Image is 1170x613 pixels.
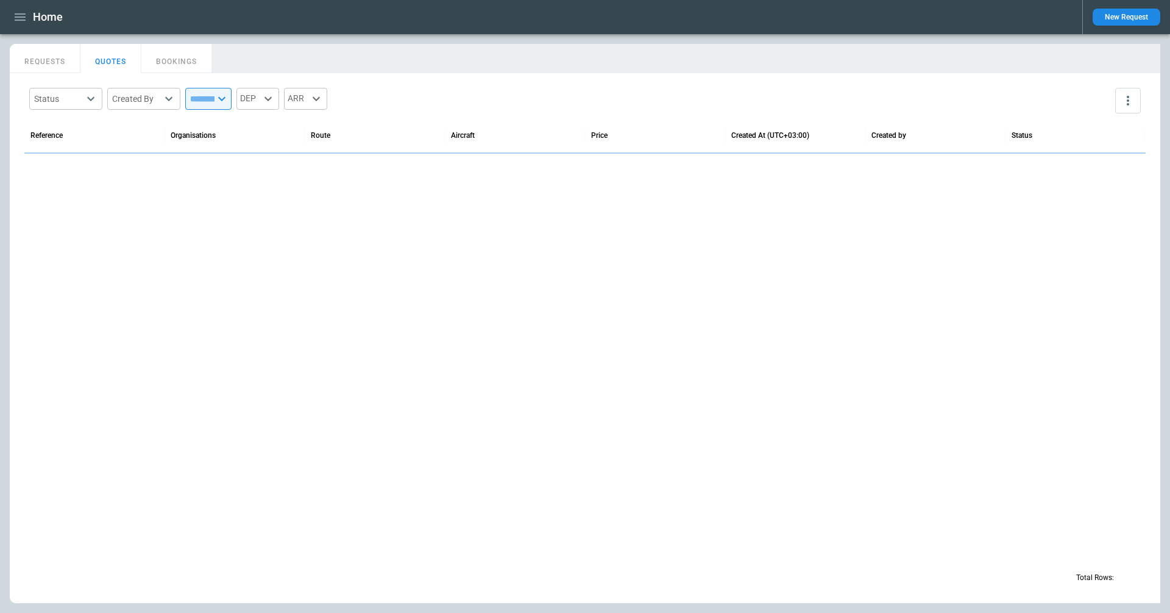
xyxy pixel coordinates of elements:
[1076,573,1114,583] p: Total Rows:
[1093,9,1160,26] button: New Request
[451,131,475,140] div: Aircraft
[284,88,327,110] div: ARR
[731,131,809,140] div: Created At (UTC+03:00)
[171,131,216,140] div: Organisations
[311,131,330,140] div: Route
[30,131,63,140] div: Reference
[1012,131,1032,140] div: Status
[80,44,141,73] button: QUOTES
[141,44,212,73] button: BOOKINGS
[10,44,80,73] button: REQUESTS
[236,88,279,110] div: DEP
[1115,88,1141,113] button: more
[871,131,906,140] div: Created by
[33,10,63,24] h1: Home
[34,93,83,105] div: Status
[112,93,161,105] div: Created By
[591,131,608,140] div: Price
